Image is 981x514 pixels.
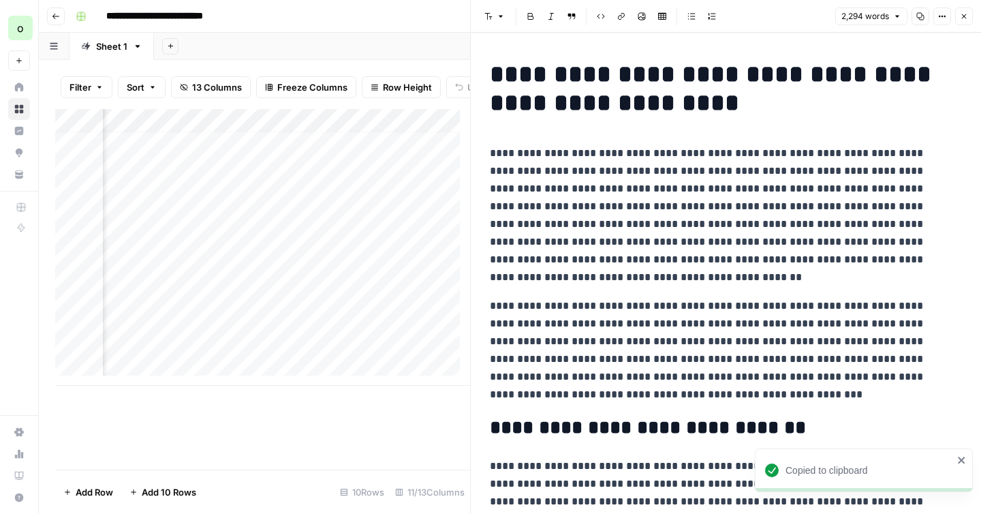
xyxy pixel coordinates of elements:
button: Workspace: opascope [8,11,30,45]
span: Sort [127,80,144,94]
a: Home [8,76,30,98]
button: Freeze Columns [256,76,356,98]
div: 11/13 Columns [390,481,470,503]
span: 2,294 words [841,10,889,22]
a: Opportunities [8,142,30,164]
button: Add Row [55,481,121,503]
span: Row Height [383,80,432,94]
span: Freeze Columns [277,80,347,94]
span: Filter [69,80,91,94]
a: Sheet 1 [69,33,154,60]
a: Usage [8,443,30,465]
button: 13 Columns [171,76,251,98]
button: Sort [118,76,166,98]
div: Copied to clipboard [785,464,953,477]
div: 10 Rows [334,481,390,503]
a: Browse [8,98,30,120]
a: Your Data [8,164,30,185]
button: Help + Support [8,487,30,509]
button: Undo [446,76,499,98]
button: Filter [61,76,112,98]
span: Add 10 Rows [142,485,196,499]
span: o [17,20,24,36]
span: Add Row [76,485,113,499]
div: Sheet 1 [96,40,127,53]
button: close [957,455,967,466]
span: 13 Columns [192,80,242,94]
a: Learning Hub [8,465,30,487]
button: 2,294 words [835,7,907,25]
a: Settings [8,421,30,443]
button: Add 10 Rows [121,481,204,503]
button: Row Height [362,76,441,98]
a: Insights [8,120,30,142]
